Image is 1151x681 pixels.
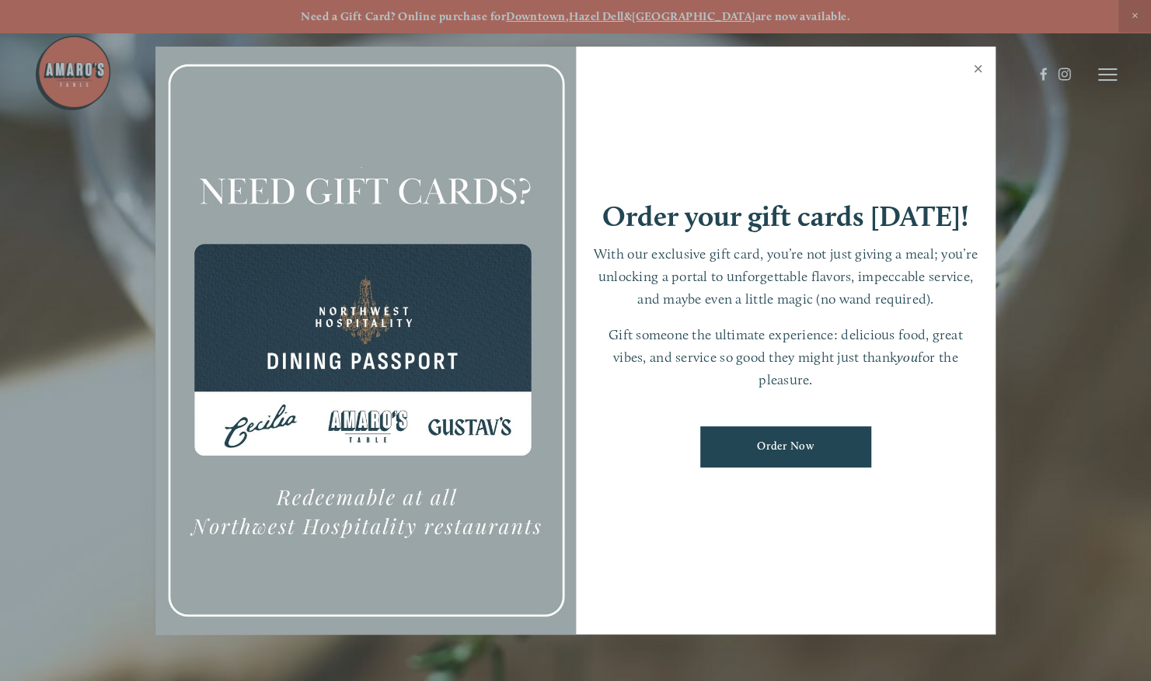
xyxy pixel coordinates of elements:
[602,202,969,231] h1: Order your gift cards [DATE]!
[897,349,918,365] em: you
[963,49,993,92] a: Close
[700,426,871,467] a: Order Now
[591,324,981,391] p: Gift someone the ultimate experience: delicious food, great vibes, and service so good they might...
[591,243,981,310] p: With our exclusive gift card, you’re not just giving a meal; you’re unlocking a portal to unforge...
